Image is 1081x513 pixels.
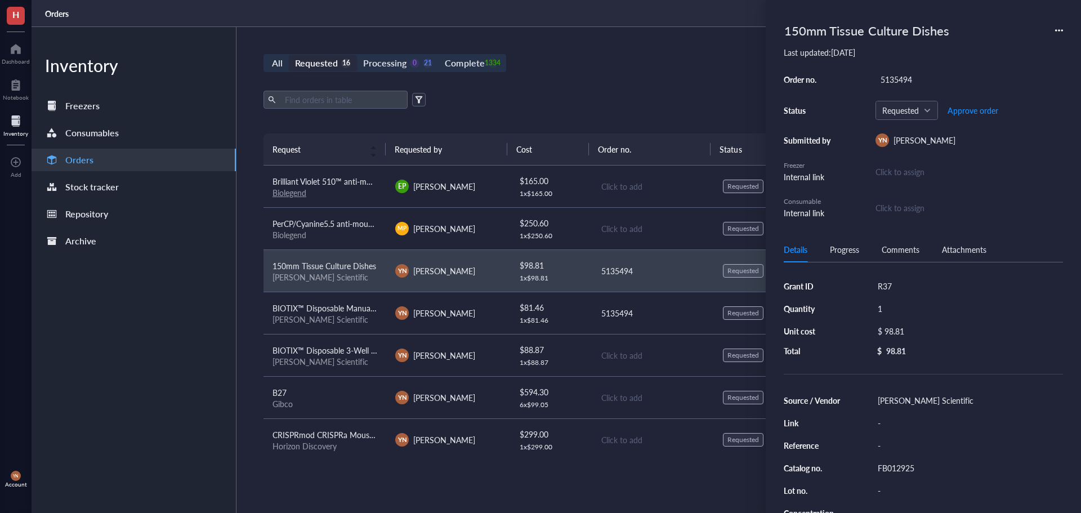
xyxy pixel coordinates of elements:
[2,40,30,65] a: Dashboard
[273,441,377,451] div: Horizon Discovery
[273,230,377,240] div: Biolegend
[873,323,1058,339] div: $ 98.81
[32,95,236,117] a: Freezers
[591,292,714,334] td: 5135494
[520,274,583,283] div: 1 x $ 98.81
[779,18,954,43] div: 150mm Tissue Culture Dishes
[413,434,475,445] span: [PERSON_NAME]
[45,8,71,19] a: Orders
[32,54,236,77] div: Inventory
[520,259,583,271] div: $ 98.81
[894,135,955,146] span: [PERSON_NAME]
[273,143,363,155] span: Request
[520,428,583,440] div: $ 299.00
[873,460,1063,476] div: FB012925
[520,189,583,198] div: 1 x $ 165.00
[12,7,19,21] span: H
[3,94,29,101] div: Notebook
[413,265,475,276] span: [PERSON_NAME]
[273,356,377,367] div: [PERSON_NAME] Scientific
[273,176,466,187] span: Brilliant Violet 510™ anti-mouse CD117 (c-kit) Antibody
[948,106,998,115] span: Approve order
[273,218,468,229] span: PerCP/Cyanine5.5 anti-mouse CD172a (SIRPα) Antibody
[263,133,386,165] th: Request
[520,400,583,409] div: 6 x $ 99.05
[784,346,841,356] div: Total
[784,74,834,84] div: Order no.
[711,133,792,165] th: Status
[272,55,283,71] div: All
[2,58,30,65] div: Dashboard
[520,316,583,325] div: 1 x $ 81.46
[410,59,419,68] div: 0
[398,181,406,191] span: EP
[830,243,859,256] div: Progress
[727,393,759,402] div: Requested
[784,281,841,291] div: Grant ID
[601,307,705,319] div: 5135494
[877,346,882,356] div: $
[3,130,28,137] div: Inventory
[5,481,27,488] div: Account
[520,231,583,240] div: 1 x $ 250.60
[507,133,588,165] th: Cost
[784,418,841,428] div: Link
[591,418,714,461] td: Click to add
[601,222,705,235] div: Click to add
[397,435,407,444] span: YN
[32,203,236,225] a: Repository
[784,243,807,256] div: Details
[520,358,583,367] div: 1 x $ 88.87
[873,392,1063,408] div: [PERSON_NAME] Scientific
[398,224,407,233] span: MP
[784,395,841,405] div: Source / Vendor
[601,391,705,404] div: Click to add
[273,302,463,314] span: BIOTIX™ Disposable Manual 25mL Reagent Reservoirs
[11,171,21,178] div: Add
[875,72,1063,87] div: 5135494
[591,166,714,208] td: Click to add
[273,260,376,271] span: 150mm Tissue Culture Dishes
[873,301,1063,316] div: 1
[273,272,377,282] div: [PERSON_NAME] Scientific
[32,176,236,198] a: Stock tracker
[65,179,119,195] div: Stock tracker
[873,438,1063,453] div: -
[875,202,1063,214] div: Click to assign
[591,376,714,418] td: Click to add
[727,435,759,444] div: Requested
[13,474,19,479] span: YN
[873,415,1063,431] div: -
[601,180,705,193] div: Click to add
[882,243,919,256] div: Comments
[32,122,236,144] a: Consumables
[784,171,834,183] div: Internal link
[601,434,705,446] div: Click to add
[601,349,705,362] div: Click to add
[413,181,475,192] span: [PERSON_NAME]
[784,304,841,314] div: Quantity
[601,265,705,277] div: 5135494
[873,278,1063,294] div: R37
[65,125,119,141] div: Consumables
[882,105,929,115] span: Requested
[727,224,759,233] div: Requested
[784,135,834,145] div: Submitted by
[727,266,759,275] div: Requested
[397,266,407,275] span: YN
[875,166,1063,178] div: Click to assign
[280,91,403,108] input: Find orders in table
[386,133,508,165] th: Requested by
[727,351,759,360] div: Requested
[413,350,475,361] span: [PERSON_NAME]
[727,182,759,191] div: Requested
[273,314,377,324] div: [PERSON_NAME] Scientific
[273,387,287,398] span: B27
[591,334,714,376] td: Click to add
[589,133,711,165] th: Order no.
[488,59,498,68] div: 1334
[65,98,100,114] div: Freezers
[520,217,583,229] div: $ 250.60
[784,440,841,450] div: Reference
[273,399,377,409] div: Gibco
